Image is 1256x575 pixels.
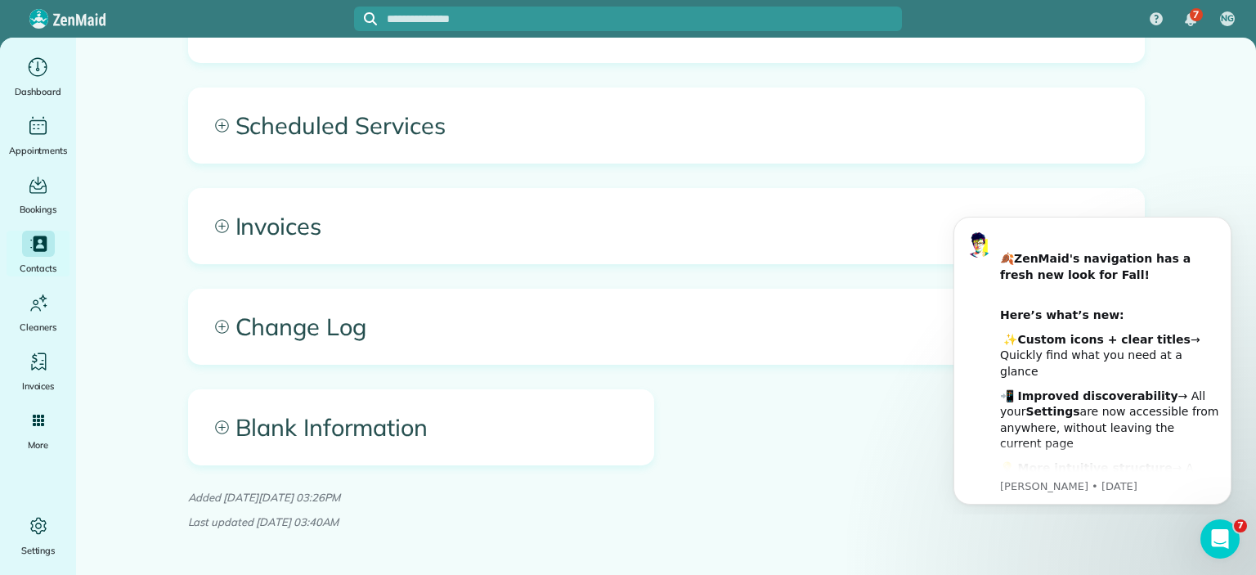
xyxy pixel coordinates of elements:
span: NG [1221,12,1234,25]
a: Invoices [189,189,1144,263]
a: Change Log [189,290,1144,364]
iframe: Intercom live chat [1200,519,1240,559]
a: Invoices [7,348,70,394]
iframe: Intercom notifications message [929,202,1256,514]
a: Dashboard [7,54,70,100]
span: More [28,437,48,453]
a: Bookings [7,172,70,218]
div: 💡﻿ → A smoother experience for both new and longtime users ​ [71,258,290,322]
a: Contacts [7,231,70,276]
em: Added [DATE][DATE] 03:26PM [188,491,340,504]
span: Appointments [9,142,68,159]
span: Invoices [22,378,55,394]
b: More intuitive structure [88,259,243,272]
span: Contacts [20,260,56,276]
span: Dashboard [15,83,61,100]
span: Bookings [20,201,57,218]
a: Settings [7,513,70,559]
div: 7 unread notifications [1173,2,1208,38]
span: Cleaners [20,319,56,335]
svg: Focus search [364,12,377,25]
a: Cleaners [7,290,70,335]
span: Settings [21,542,56,559]
a: Appointments [7,113,70,159]
button: Focus search [354,12,377,25]
a: Blank Information [189,390,653,465]
a: Scheduled Services [189,88,1144,163]
span: 7 [1193,8,1199,21]
span: 7 [1234,519,1247,532]
p: Message from Alexandre, sent 1d ago [71,277,290,292]
em: Last updated [DATE] 03:40AM [188,515,339,528]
